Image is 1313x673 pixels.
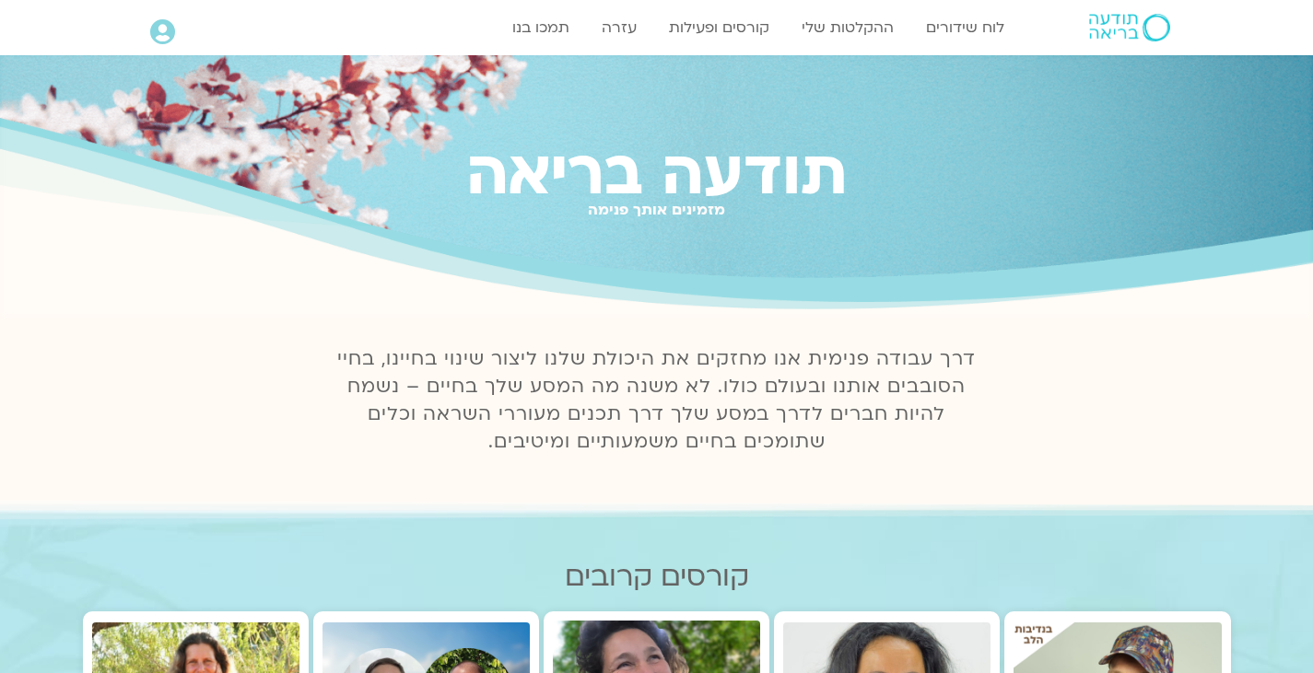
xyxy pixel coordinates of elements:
a: עזרה [592,10,646,45]
a: קורסים ופעילות [660,10,779,45]
img: תודעה בריאה [1089,14,1170,41]
p: דרך עבודה פנימית אנו מחזקים את היכולת שלנו ליצור שינוי בחיינו, בחיי הסובבים אותנו ובעולם כולו. לא... [327,345,987,456]
a: תמכו בנו [503,10,579,45]
a: לוח שידורים [917,10,1014,45]
h2: קורסים קרובים [83,561,1231,593]
a: ההקלטות שלי [792,10,903,45]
